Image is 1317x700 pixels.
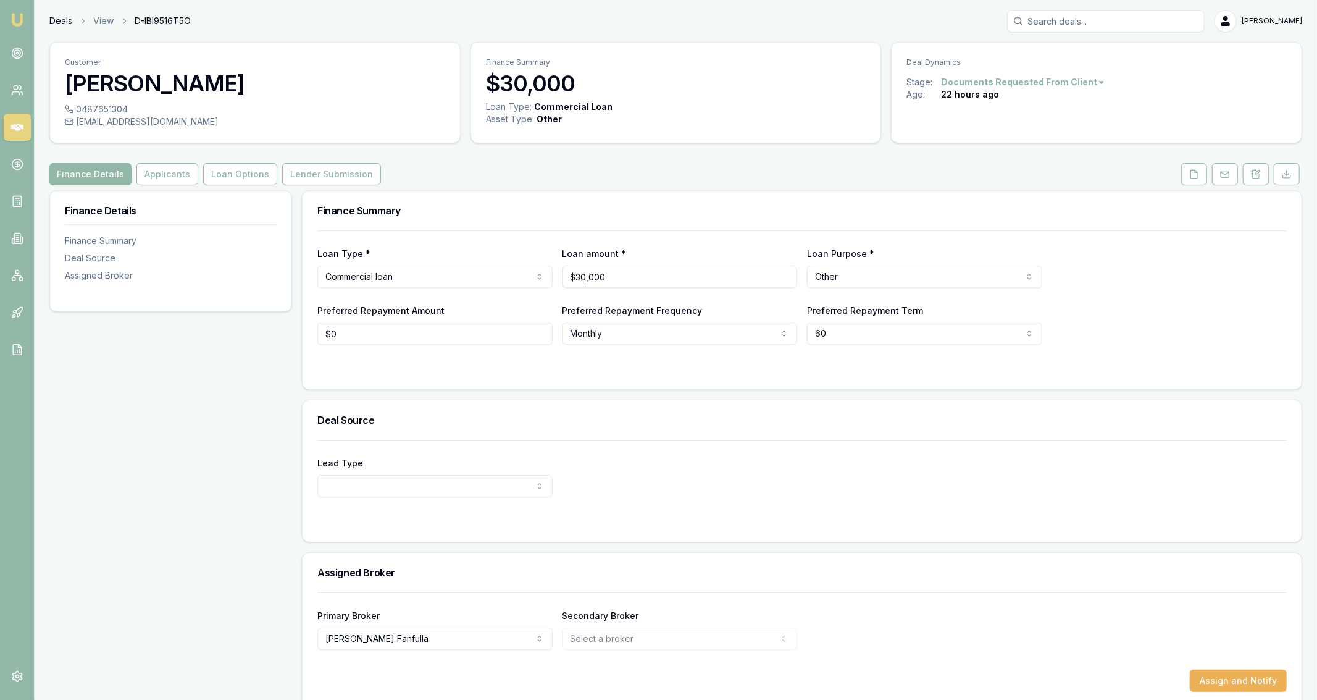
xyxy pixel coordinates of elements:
[317,415,1287,425] h3: Deal Source
[906,76,941,88] div: Stage:
[807,248,874,259] label: Loan Purpose *
[941,76,1106,88] button: Documents Requested From Client
[486,71,866,96] h3: $30,000
[93,15,114,27] a: View
[136,163,198,185] button: Applicants
[317,458,363,468] label: Lead Type
[537,113,562,125] div: Other
[65,235,277,247] div: Finance Summary
[134,163,201,185] a: Applicants
[280,163,383,185] a: Lender Submission
[1190,670,1287,692] button: Assign and Notify
[941,88,999,101] div: 22 hours ago
[65,116,445,128] div: [EMAIL_ADDRESS][DOMAIN_NAME]
[906,88,941,101] div: Age:
[317,248,370,259] label: Loan Type *
[65,57,445,67] p: Customer
[562,305,703,316] label: Preferred Repayment Frequency
[486,57,866,67] p: Finance Summary
[562,266,798,288] input: $
[10,12,25,27] img: emu-icon-u.png
[317,206,1287,216] h3: Finance Summary
[562,610,639,621] label: Secondary Broker
[807,305,923,316] label: Preferred Repayment Term
[1007,10,1205,32] input: Search deals
[65,103,445,116] div: 0487651304
[49,15,72,27] a: Deals
[1242,16,1302,26] span: [PERSON_NAME]
[317,568,1287,578] h3: Assigned Broker
[203,163,277,185] button: Loan Options
[135,15,191,27] span: D-IBI9516T5O
[49,15,191,27] nav: breadcrumb
[534,101,613,113] div: Commercial Loan
[49,163,132,185] button: Finance Details
[317,305,445,316] label: Preferred Repayment Amount
[562,248,627,259] label: Loan amount *
[486,101,532,113] div: Loan Type:
[65,206,277,216] h3: Finance Details
[65,71,445,96] h3: [PERSON_NAME]
[317,323,553,345] input: $
[49,163,134,185] a: Finance Details
[65,252,277,264] div: Deal Source
[906,57,1287,67] p: Deal Dynamics
[317,610,380,621] label: Primary Broker
[65,269,277,282] div: Assigned Broker
[282,163,381,185] button: Lender Submission
[201,163,280,185] a: Loan Options
[486,113,534,125] div: Asset Type :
